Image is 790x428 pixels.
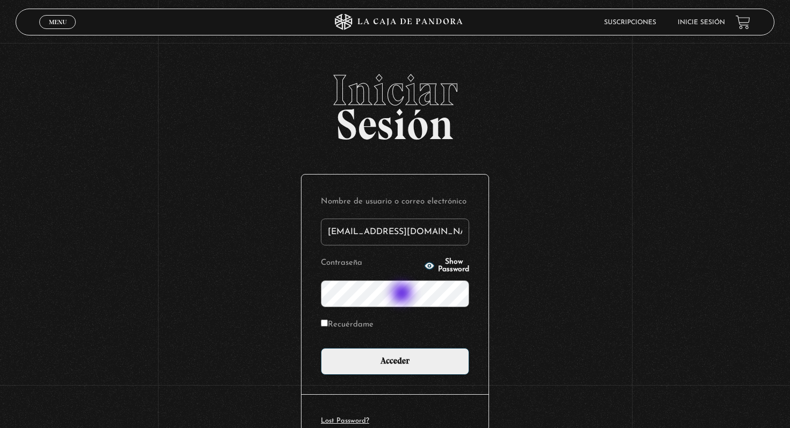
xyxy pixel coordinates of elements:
[736,14,750,29] a: View your shopping cart
[321,255,421,272] label: Contraseña
[16,69,774,112] span: Iniciar
[321,320,328,327] input: Recuérdame
[321,417,369,424] a: Lost Password?
[604,19,656,26] a: Suscripciones
[438,258,469,273] span: Show Password
[16,69,774,137] h2: Sesión
[424,258,469,273] button: Show Password
[321,317,374,333] label: Recuérdame
[678,19,725,26] a: Inicie sesión
[321,194,469,211] label: Nombre de usuario o correo electrónico
[45,28,70,35] span: Cerrar
[49,19,67,25] span: Menu
[321,348,469,375] input: Acceder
